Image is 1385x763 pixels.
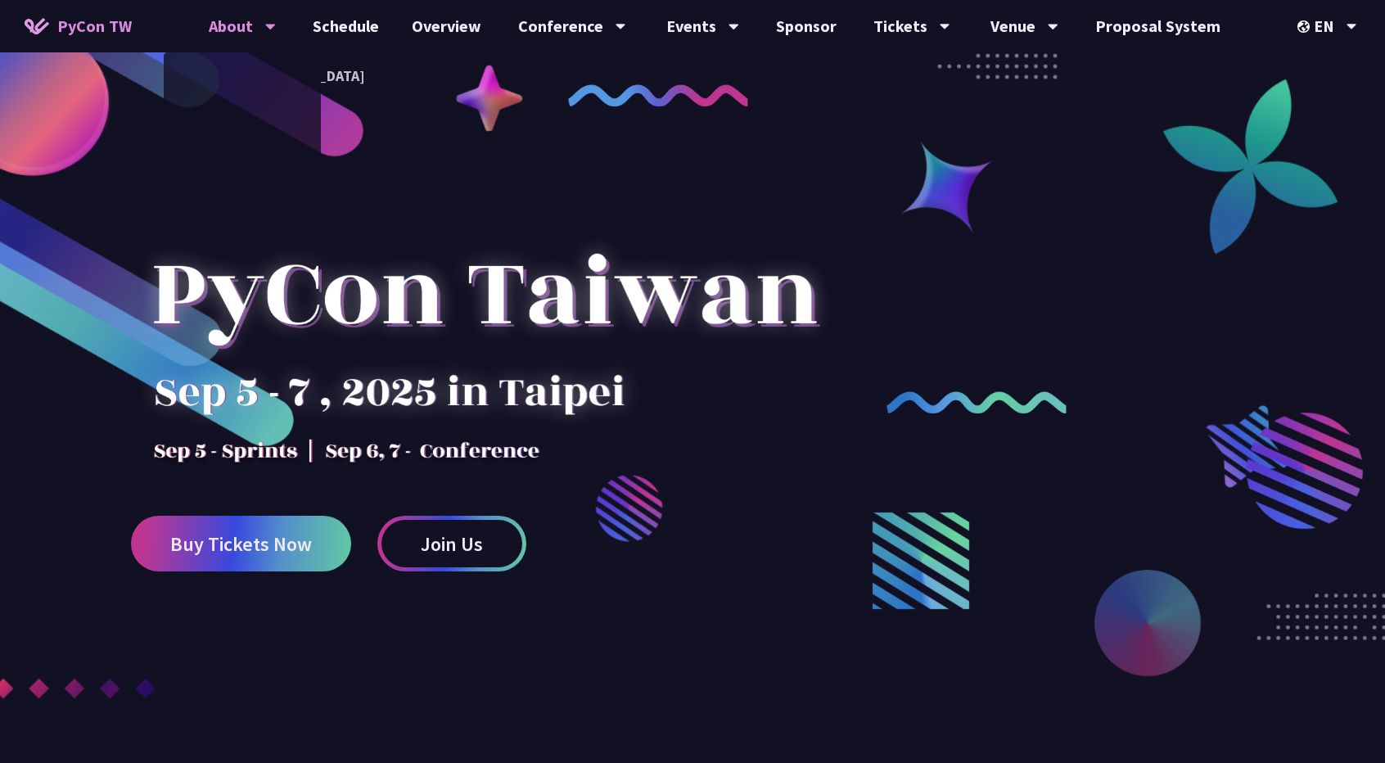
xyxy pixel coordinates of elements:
img: curly-2.e802c9f.png [886,391,1067,413]
a: PyCon [GEOGRAPHIC_DATA] [164,56,321,95]
img: Home icon of PyCon TW 2025 [25,18,49,34]
a: Buy Tickets Now [131,516,351,571]
a: PyCon TW [8,6,148,47]
a: Join Us [377,516,526,571]
span: PyCon TW [57,14,132,38]
span: Join Us [421,534,483,554]
img: curly-1.ebdbada.png [568,84,748,106]
img: Locale Icon [1297,20,1314,33]
span: Buy Tickets Now [170,534,312,554]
